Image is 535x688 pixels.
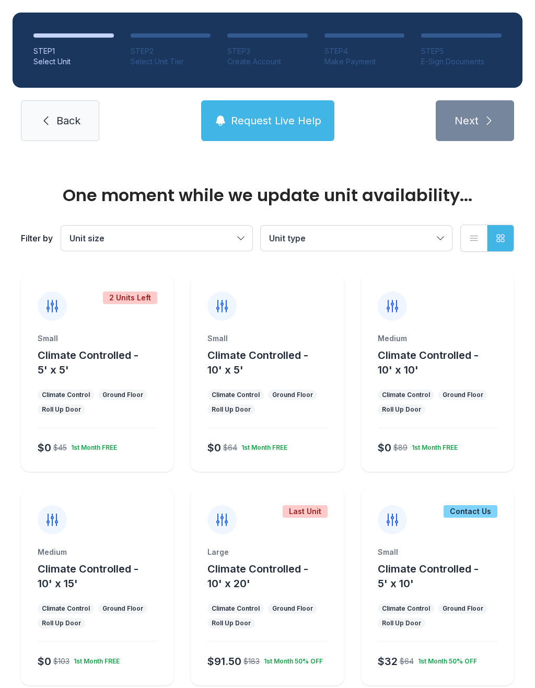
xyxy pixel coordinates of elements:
div: $91.50 [207,654,241,669]
div: Medium [378,333,497,344]
div: Filter by [21,232,53,244]
button: Climate Controlled - 5' x 5' [38,348,170,377]
div: 1st Month FREE [69,653,120,666]
div: Climate Control [382,391,430,399]
button: Climate Controlled - 10' x 15' [38,562,170,591]
div: Climate Control [382,604,430,613]
button: Climate Controlled - 10' x 5' [207,348,340,377]
div: Roll Up Door [212,619,251,627]
div: 1st Month FREE [408,439,458,452]
div: 1st Month 50% OFF [260,653,323,666]
button: Unit size [61,226,252,251]
div: One moment while we update unit availability... [21,187,514,204]
span: Request Live Help [231,113,321,128]
div: Contact Us [444,505,497,518]
div: Make Payment [324,56,405,67]
div: 1st Month FREE [237,439,287,452]
div: Climate Control [42,604,90,613]
div: $0 [207,440,221,455]
div: Roll Up Door [42,405,81,414]
div: $0 [38,440,51,455]
div: Create Account [227,56,308,67]
div: $0 [38,654,51,669]
span: Climate Controlled - 5' x 10' [378,563,479,590]
div: Roll Up Door [42,619,81,627]
div: STEP 5 [421,46,502,56]
div: Climate Control [212,391,260,399]
div: Roll Up Door [382,405,421,414]
span: Unit size [69,233,104,243]
div: Ground Floor [102,604,143,613]
div: 1st Month FREE [67,439,117,452]
button: Climate Controlled - 10' x 10' [378,348,510,377]
div: $45 [53,442,67,453]
div: Ground Floor [443,391,483,399]
div: $183 [243,656,260,667]
div: STEP 4 [324,46,405,56]
div: $103 [53,656,69,667]
div: Climate Control [212,604,260,613]
div: Climate Control [42,391,90,399]
span: Climate Controlled - 10' x 5' [207,349,308,376]
span: Climate Controlled - 10' x 20' [207,563,308,590]
button: Unit type [261,226,452,251]
div: $64 [223,442,237,453]
div: Ground Floor [272,391,313,399]
div: $0 [378,440,391,455]
span: Climate Controlled - 5' x 5' [38,349,138,376]
div: Last Unit [283,505,328,518]
div: STEP 1 [33,46,114,56]
div: Medium [38,547,157,557]
div: Small [38,333,157,344]
span: Unit type [269,233,306,243]
div: $32 [378,654,398,669]
div: E-Sign Documents [421,56,502,67]
div: 1st Month 50% OFF [414,653,477,666]
div: Small [378,547,497,557]
span: Next [455,113,479,128]
span: Back [56,113,80,128]
div: Ground Floor [102,391,143,399]
span: Climate Controlled - 10' x 10' [378,349,479,376]
div: Select Unit [33,56,114,67]
div: Roll Up Door [382,619,421,627]
div: Small [207,333,327,344]
div: Ground Floor [443,604,483,613]
button: Climate Controlled - 10' x 20' [207,562,340,591]
div: 2 Units Left [103,291,157,304]
div: $64 [400,656,414,667]
div: Select Unit Tier [131,56,211,67]
span: Climate Controlled - 10' x 15' [38,563,138,590]
button: Climate Controlled - 5' x 10' [378,562,510,591]
div: $89 [393,442,408,453]
div: STEP 3 [227,46,308,56]
div: Ground Floor [272,604,313,613]
div: Roll Up Door [212,405,251,414]
div: Large [207,547,327,557]
div: STEP 2 [131,46,211,56]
